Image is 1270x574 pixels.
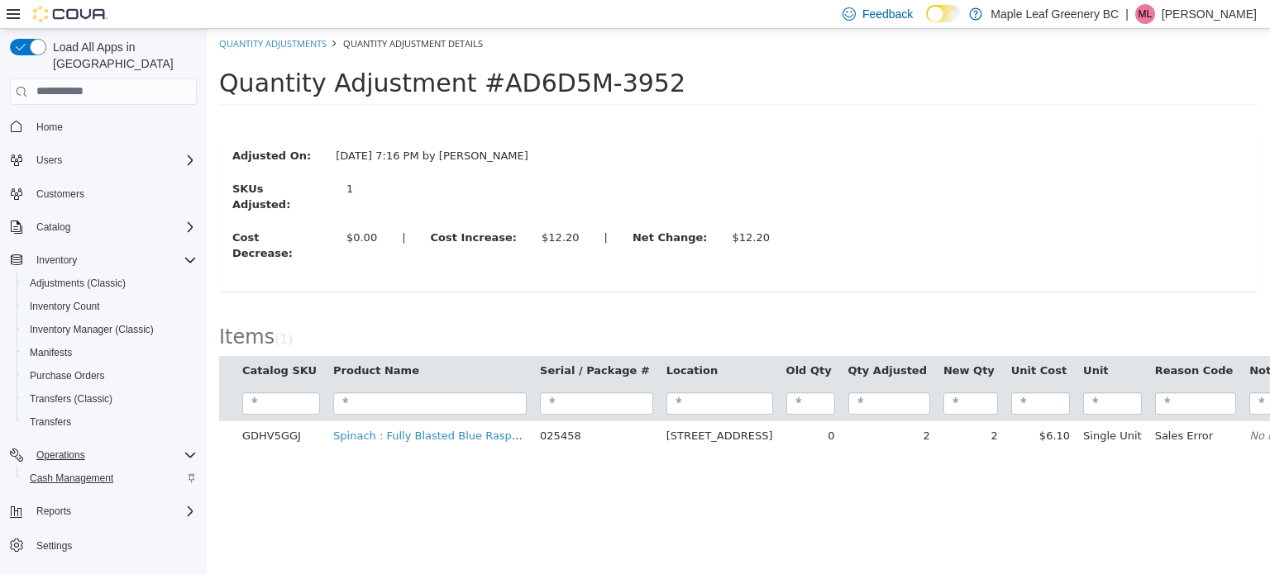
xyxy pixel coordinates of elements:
div: 1 [140,152,288,168]
a: Customers [30,184,91,204]
button: Transfers [17,410,203,434]
span: Manifests [23,343,197,363]
img: Cova [33,6,107,22]
span: Catalog [30,217,197,237]
button: Product Name [127,334,216,350]
span: Cash Management [23,468,197,488]
span: Inventory Count [23,296,197,316]
div: [DATE] 7:16 PM by [PERSON_NAME] [117,119,334,135]
a: Transfers (Classic) [23,389,119,409]
label: | [385,201,413,217]
span: Inventory Count [30,300,100,313]
a: Purchase Orders [23,366,112,386]
a: Cash Management [23,468,120,488]
div: $12.20 [335,201,373,217]
button: Settings [3,533,203,557]
div: $12.20 [526,201,564,217]
td: Single Unit [870,392,942,422]
a: Transfers [23,412,78,432]
span: [STREET_ADDRESS] [460,401,566,413]
span: Users [36,154,62,167]
span: Reports [30,501,197,521]
td: 0 [573,392,635,422]
span: Purchase Orders [30,369,105,382]
button: Notes [1043,334,1081,350]
button: Inventory Count [17,295,203,318]
button: Purchase Orders [17,364,203,387]
label: Adjusted On: [13,119,117,135]
button: Location [460,334,514,350]
button: Manifests [17,341,203,364]
button: Serial / Package # [333,334,446,350]
button: Qty Adjusted [642,334,723,350]
span: Transfers [30,415,71,429]
span: Inventory [30,250,197,270]
span: Settings [36,539,72,553]
span: 1 [73,303,81,318]
span: Customers [30,183,197,204]
label: Cost Decrease: [13,201,127,233]
span: Transfers (Classic) [30,392,112,406]
td: 2 [730,392,798,422]
button: Users [3,149,203,172]
button: Operations [3,444,203,467]
span: Inventory Manager (Classic) [23,320,197,339]
label: | [183,201,211,217]
a: Quantity Adjustments [12,8,120,21]
button: Home [3,115,203,139]
button: Users [30,150,69,170]
a: Adjustments (Classic) [23,273,132,293]
span: Feedback [862,6,913,22]
p: [PERSON_NAME] [1162,4,1257,24]
button: Catalog [3,216,203,239]
span: Catalog [36,221,70,234]
button: Unit Cost [804,334,863,350]
button: Reason Code [948,334,1030,350]
td: 2 [635,392,730,422]
button: Reports [3,500,203,523]
a: Home [30,117,69,137]
span: Operations [36,448,85,462]
button: Inventory [30,250,84,270]
label: Cost Increase: [212,201,323,217]
button: Adjustments (Classic) [17,272,203,295]
span: Transfers (Classic) [23,389,197,409]
span: Reports [36,505,71,518]
span: Operations [30,445,197,465]
a: Manifests [23,343,79,363]
label: Net Change: [413,201,513,217]
button: Cash Management [17,467,203,490]
div: Michelle Lim [1135,4,1155,24]
span: Cash Management [30,472,113,485]
span: Home [36,121,63,134]
span: Adjustments (Classic) [30,277,126,290]
a: Spinach : Fully Blasted Blue Raspberry Watermelon Gummy Multipack (5x10mg) [127,401,559,413]
td: GDHV5GGJ [29,392,120,422]
a: Inventory Manager (Classic) [23,320,160,339]
button: Catalog SKU [36,334,113,350]
span: Dark Mode [926,22,927,23]
input: Dark Mode [926,5,961,22]
span: Customers [36,187,84,201]
label: SKUs Adjusted: [13,152,127,184]
span: ML [1139,4,1153,24]
span: Manifests [30,346,72,359]
button: Unit [876,334,905,350]
button: Operations [30,445,92,465]
span: Home [30,116,197,137]
span: Quantity Adjustment Details [136,8,276,21]
span: Inventory [36,254,77,267]
em: No Note [1043,401,1086,413]
button: Catalog [30,217,77,237]
button: Reports [30,501,78,521]
span: Quantity Adjustment #AD6D5M-3952 [12,40,479,69]
span: Purchase Orders [23,366,197,386]
span: Transfers [23,412,197,432]
span: Users [30,150,197,170]
span: Settings [30,534,197,555]
span: Adjustments (Classic) [23,273,197,293]
span: Items [12,296,68,320]
td: $6.10 [798,392,870,422]
button: Customers [3,182,203,206]
button: Inventory [3,249,203,272]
